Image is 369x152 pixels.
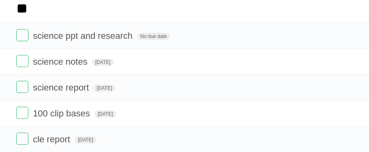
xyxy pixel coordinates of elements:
span: [DATE] [75,136,97,144]
label: Done [16,107,28,119]
label: Done [16,133,28,145]
span: [DATE] [94,110,116,118]
label: Done [16,55,28,67]
span: 100 clip bases [33,108,92,118]
label: Done [16,29,28,41]
span: [DATE] [93,84,115,92]
span: [DATE] [92,59,114,66]
span: science report [33,82,91,93]
span: No due date [137,33,170,40]
span: science notes [33,57,90,67]
label: Done [16,81,28,93]
span: cle report [33,134,72,144]
span: science ppt and research [33,31,135,41]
